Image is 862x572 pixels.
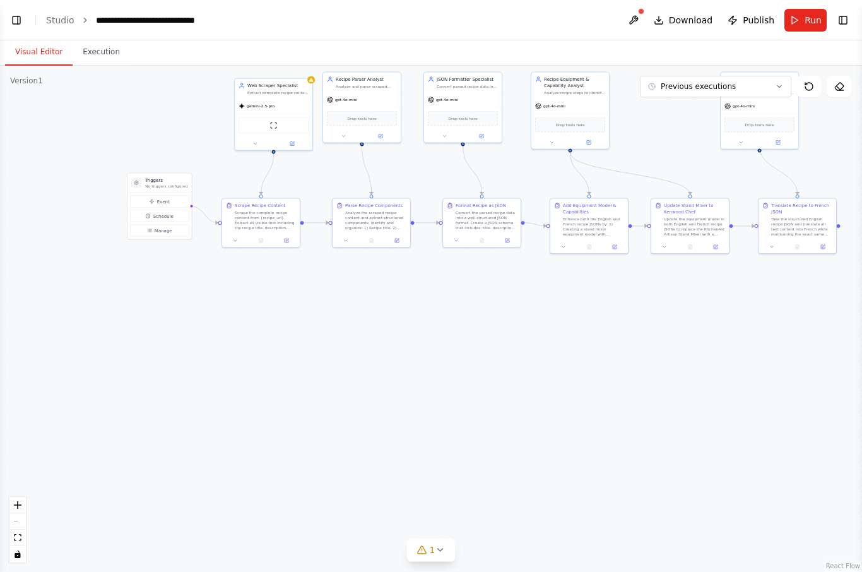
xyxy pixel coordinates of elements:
button: Execution [73,39,130,66]
div: Take the structured English recipe JSON and translate all text content into French while maintain... [771,217,832,237]
div: Update Stand Mixer to Kenwood ChefUpdate the equipment model in both English and French recipe JS... [651,198,729,254]
div: Translate Recipe to French JSON [771,203,832,215]
span: gpt-4o-mini [733,104,755,109]
g: Edge from 48c144ae-49ab-4c61-a2d8-23fdc5f8197c to eb46ca91-d7a5-43c9-b7c7-91d4744bd92a [525,220,546,229]
g: Edge from 3c05841d-a0c9-4c62-b75a-08efde09fe37 to 48c144ae-49ab-4c61-a2d8-23fdc5f8197c [415,220,439,226]
div: Web Scraper SpecialistExtract complete recipe content from {recipe_url}, including title, descrip... [234,78,313,151]
button: No output available [247,237,274,244]
span: Drop tools here [448,116,477,122]
nav: breadcrumb [46,14,195,27]
span: Download [669,14,713,27]
div: Scrape Recipe Content [235,203,285,209]
button: No output available [784,243,810,251]
span: gpt-4o-mini [436,97,458,102]
div: React Flow controls [9,497,26,563]
div: Version 1 [10,76,43,86]
button: No output available [676,243,703,251]
div: JSON Formatter SpecialistConvert parsed recipe data into a well-structured JSON format with prope... [423,72,502,143]
div: Analyze recipe steps to identify required equipment (especially stand mixers), add specific timin... [544,90,605,95]
div: Web Scraper Specialist [247,83,309,89]
div: Enhance both the English and French recipe JSONs by: 1) Creating a stand mixer equipment model wi... [563,217,624,237]
span: Manage [155,227,172,234]
div: Recipe Parser Analyst [336,76,397,83]
span: Drop tools here [347,116,376,122]
span: Run [805,14,822,27]
button: Open in side panel [571,139,607,146]
div: Update Stand Mixer to Kenwood Chef [664,203,725,215]
button: Open in side panel [604,243,625,251]
div: Scrape Recipe ContentScrape the complete recipe content from {recipe_url}. Extract all visible te... [221,198,300,248]
button: Open in side panel [276,237,297,244]
div: Convert parsed recipe data into a well-structured JSON format with proper schema including title,... [437,84,498,89]
g: Edge from triggers to 1b35cf15-89cf-4864-b523-678b16005e53 [191,203,218,226]
div: TriggersNo triggers configuredEventScheduleManage [127,173,192,240]
g: Edge from 32a70639-99c2-4b3b-a83c-68e1d70e631d to b6b04149-8d85-41f1-941c-b01704337d32 [567,153,694,195]
button: No output available [358,237,384,244]
button: Open in side panel [705,243,726,251]
img: ScrapeWebsiteTool [270,122,278,129]
span: Drop tools here [555,122,584,128]
button: Open in side panel [386,237,408,244]
p: No triggers configured [145,184,187,189]
div: Add Equipment Model & CapabilitiesEnhance both the English and French recipe JSONs by: 1) Creatin... [550,198,629,254]
button: Visual Editor [5,39,73,66]
div: Parse Recipe Components [345,203,403,209]
g: Edge from 16c65d98-fa80-4364-be7a-9d813d31c133 to 3c05841d-a0c9-4c62-b75a-08efde09fe37 [359,146,375,195]
h3: Triggers [145,177,187,184]
span: gpt-4o-mini [335,97,357,102]
button: Run [784,9,827,32]
button: Publish [723,9,779,32]
div: Format Recipe as JSON [456,203,506,209]
button: Open in side panel [812,243,834,251]
button: No output available [576,243,602,251]
span: Drop tools here [745,122,774,128]
a: React Flow attribution [826,563,860,569]
div: Format Recipe as JSONConvert the parsed recipe data into a well-structured JSON format. Create a ... [442,198,521,248]
button: Open in side panel [464,133,500,140]
button: Open in side panel [363,133,399,140]
div: Recipe Equipment & Capability AnalystAnalyze recipe steps to identify required equipment (especia... [531,72,610,150]
g: Edge from a9fc7cd3-11be-4051-bf92-44f62c1373d2 to 1b35cf15-89cf-4864-b523-678b16005e53 [258,154,277,195]
button: Open in side panel [275,140,310,148]
div: Analyze the scraped recipe content and extract structured components. Identify and organize: 1) R... [345,210,406,230]
span: 1 [430,544,435,556]
div: Analyze and parse scraped recipe content to identify and extract structured recipe components inc... [336,84,397,89]
button: zoom in [9,497,26,513]
g: Edge from 09ad5e8c-4775-470e-af92-33441e6245a9 to 4ede7fe7-244b-40ac-aca3-f746077da477 [757,146,801,195]
div: JSON Formatter Specialist [437,76,498,83]
g: Edge from 900b3d9c-ea8b-4339-af13-c521c7dc14cf to 48c144ae-49ab-4c61-a2d8-23fdc5f8197c [460,146,485,195]
g: Edge from b6b04149-8d85-41f1-941c-b01704337d32 to 4ede7fe7-244b-40ac-aca3-f746077da477 [733,223,755,229]
span: Schedule [153,213,174,219]
div: Parse Recipe ComponentsAnalyze the scraped recipe content and extract structured components. Iden... [332,198,411,248]
button: Show right sidebar [834,11,852,29]
span: Event [157,198,170,205]
g: Edge from eb46ca91-d7a5-43c9-b7c7-91d4744bd92a to b6b04149-8d85-41f1-941c-b01704337d32 [632,223,647,229]
div: Add Equipment Model & Capabilities [563,203,624,215]
g: Edge from 32a70639-99c2-4b3b-a83c-68e1d70e631d to eb46ca91-d7a5-43c9-b7c7-91d4744bd92a [567,153,593,195]
div: Translate Recipe to French JSONTake the structured English recipe JSON and translate all text con... [758,198,837,254]
span: Previous executions [661,81,736,92]
div: Scrape the complete recipe content from {recipe_url}. Extract all visible text including the reci... [235,210,296,230]
div: Convert the parsed recipe data into a well-structured JSON format. Create a JSON schema that incl... [456,210,517,230]
button: 1 [407,539,456,562]
button: Open in side panel [497,237,518,244]
div: French Translation SpecialistTranslate recipe JSON data from English to French, maintaining the e... [720,72,799,150]
button: Schedule [130,210,189,222]
button: Event [130,196,189,208]
button: Previous executions [640,76,791,97]
span: gpt-4o-mini [543,104,565,109]
span: Publish [743,14,774,27]
div: Recipe Equipment & Capability Analyst [544,76,605,89]
div: Extract complete recipe content from {recipe_url}, including title, description, author, ingredie... [247,90,309,95]
div: Recipe Parser AnalystAnalyze and parse scraped recipe content to identify and extract structured ... [322,72,401,143]
button: Open in side panel [760,139,796,146]
button: Download [649,9,718,32]
button: Show left sidebar [8,11,25,29]
button: Manage [130,225,189,237]
g: Edge from 1b35cf15-89cf-4864-b523-678b16005e53 to 3c05841d-a0c9-4c62-b75a-08efde09fe37 [304,220,329,226]
a: Studio [46,15,74,25]
span: gemini-2.5-pro [247,104,275,109]
button: toggle interactivity [9,546,26,563]
button: fit view [9,530,26,546]
button: No output available [468,237,495,244]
